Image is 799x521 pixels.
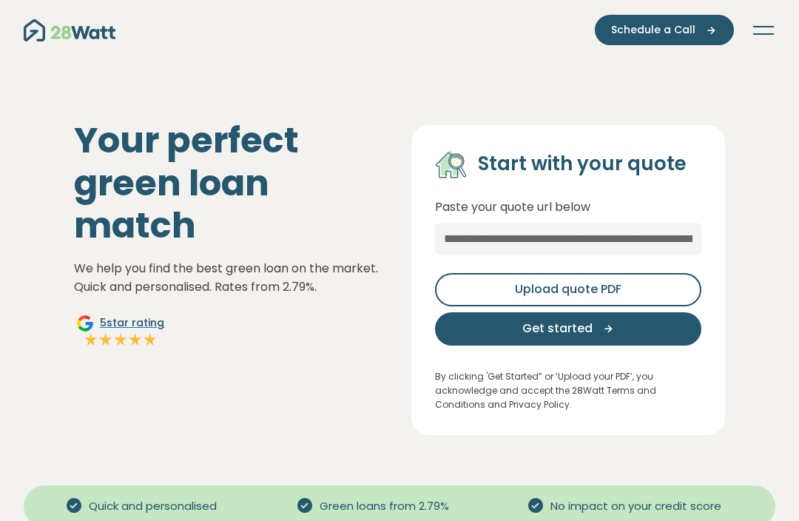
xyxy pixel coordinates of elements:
button: Get started [435,312,701,346]
img: Full star [128,332,143,347]
a: Google5star ratingFull starFull starFull starFull starFull star [74,315,166,350]
img: Full star [143,332,158,347]
span: Quick and personalised [83,498,223,515]
span: Schedule a Call [611,22,695,38]
span: No impact on your credit score [545,498,727,515]
span: Upload quote PDF [515,280,621,298]
span: Get started [522,320,593,337]
img: Full star [84,332,98,347]
p: We help you find the best green loan on the market. Quick and personalised. Rates from 2.79%. [74,259,388,297]
h1: Your perfect green loan match [74,119,388,247]
img: Full star [98,332,113,347]
p: Paste your quote url below [435,198,701,217]
img: Full star [113,332,128,347]
img: Google [76,315,94,332]
span: Green loans from 2.79% [314,498,455,515]
img: 28Watt [24,19,115,41]
button: Schedule a Call [595,15,734,45]
p: By clicking 'Get Started” or ‘Upload your PDF’, you acknowledge and accept the 28Watt Terms and C... [435,369,701,412]
button: Upload quote PDF [435,273,701,306]
span: 5 star rating [100,315,164,331]
nav: Main navigation [24,15,775,45]
button: Toggle navigation [752,23,775,38]
h4: Start with your quote [478,152,687,177]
